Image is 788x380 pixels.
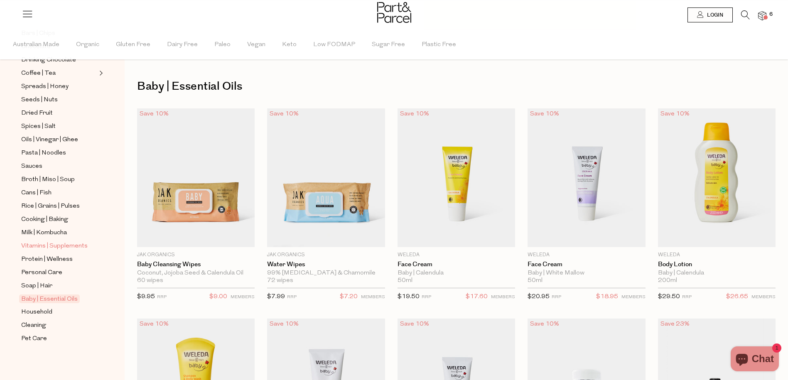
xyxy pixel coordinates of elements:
[528,108,562,120] div: Save 10%
[21,307,97,317] a: Household
[705,12,723,19] span: Login
[97,68,103,78] button: Expand/Collapse Coffee | Tea
[267,270,385,277] div: 99% [MEDICAL_DATA] & Chamomile
[751,295,776,299] small: MEMBERS
[231,295,255,299] small: MEMBERS
[137,277,163,284] span: 60 wipes
[422,295,431,299] small: RRP
[682,295,692,299] small: RRP
[658,270,776,277] div: Baby | Calendula
[466,292,488,302] span: $17.60
[21,175,75,185] span: Broth | Miso | Soup
[21,201,80,211] span: Rice | Grains | Pulses
[267,277,293,284] span: 72 wipes
[267,319,301,330] div: Save 10%
[267,261,385,268] a: Water Wipes
[21,121,97,132] a: Spices | Salt
[377,2,411,23] img: Part&Parcel
[137,319,171,330] div: Save 10%
[21,174,97,185] a: Broth | Miso | Soup
[21,148,97,158] a: Pasta | Noodles
[21,307,52,317] span: Household
[528,251,645,259] p: Weleda
[21,281,52,291] span: Soap | Hair
[267,294,285,300] span: $7.99
[398,251,515,259] p: Weleda
[398,261,515,268] a: Face Cream
[21,268,62,278] span: Personal Care
[21,122,56,132] span: Spices | Salt
[21,68,97,78] a: Coffee | Tea
[21,254,97,265] a: Protein | Wellness
[21,81,97,92] a: Spreads | Honey
[21,161,97,172] a: Sauces
[267,108,385,248] img: Water Wipes
[21,148,66,158] span: Pasta | Noodles
[398,319,432,330] div: Save 10%
[398,294,420,300] span: $19.50
[528,319,562,330] div: Save 10%
[528,270,645,277] div: Baby | White Mallow
[13,30,59,59] span: Australian Made
[596,292,618,302] span: $18.95
[398,270,515,277] div: Baby | Calendula
[137,108,171,120] div: Save 10%
[21,108,53,118] span: Dried Fruit
[361,295,385,299] small: MEMBERS
[658,251,776,259] p: Weleda
[398,108,515,248] img: Face Cream
[21,162,42,172] span: Sauces
[767,11,775,18] span: 6
[491,295,515,299] small: MEMBERS
[21,55,76,65] span: Drinking Chocolate
[21,267,97,278] a: Personal Care
[21,135,97,145] a: Oils | Vinegar | Ghee
[528,261,645,268] a: Face Cream
[758,11,766,20] a: 6
[267,108,301,120] div: Save 10%
[21,135,78,145] span: Oils | Vinegar | Ghee
[528,294,550,300] span: $20.95
[21,55,97,65] a: Drinking Chocolate
[214,30,231,59] span: Paleo
[21,188,97,198] a: Cans | Fish
[137,270,255,277] div: Coconut, Jojoba Seed & Calendula Oil
[21,241,97,251] a: Vitamins | Supplements
[552,295,561,299] small: RRP
[528,108,645,248] img: Face Cream
[621,295,646,299] small: MEMBERS
[340,292,358,302] span: $7.20
[658,277,677,284] span: 200ml
[21,255,73,265] span: Protein | Wellness
[137,261,255,268] a: Baby Cleansing Wipes
[687,7,733,22] a: Login
[372,30,405,59] span: Sugar Free
[137,251,255,259] p: Jak Organics
[21,214,97,225] a: Cooking | Baking
[21,281,97,291] a: Soap | Hair
[658,261,776,268] a: Body Lotion
[167,30,198,59] span: Dairy Free
[21,333,97,344] a: Pet Care
[21,95,97,105] a: Seeds | Nuts
[21,108,97,118] a: Dried Fruit
[282,30,297,59] span: Keto
[21,228,97,238] a: Milk | Kombucha
[21,241,88,251] span: Vitamins | Supplements
[313,30,355,59] span: Low FODMAP
[116,30,150,59] span: Gluten Free
[658,319,692,330] div: Save 23%
[137,77,776,96] h1: Baby | Essential Oils
[21,215,68,225] span: Cooking | Baking
[157,295,167,299] small: RRP
[21,334,47,344] span: Pet Care
[21,228,67,238] span: Milk | Kombucha
[21,320,97,331] a: Cleaning
[19,294,80,303] span: Baby | Essential Oils
[398,277,412,284] span: 50ml
[728,346,781,373] inbox-online-store-chat: Shopify online store chat
[247,30,265,59] span: Vegan
[21,188,52,198] span: Cans | Fish
[137,108,255,248] img: Baby Cleansing Wipes
[21,82,69,92] span: Spreads | Honey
